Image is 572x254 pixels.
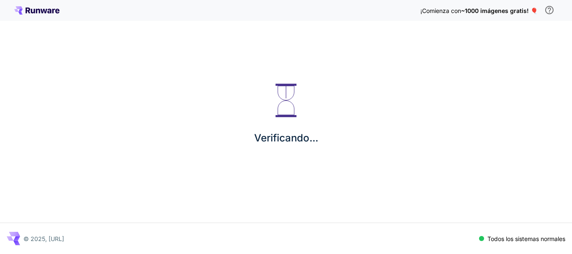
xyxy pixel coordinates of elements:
[254,132,318,144] font: Verificando...
[461,7,538,14] font: ~1000 imágenes gratis! 🎈
[541,2,558,18] button: Para calificar para obtener crédito gratuito, debe registrarse con una dirección de correo electr...
[23,235,64,242] font: © 2025, [URL]
[487,235,565,242] font: Todos los sistemas normales
[420,7,461,14] font: ¡Comienza con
